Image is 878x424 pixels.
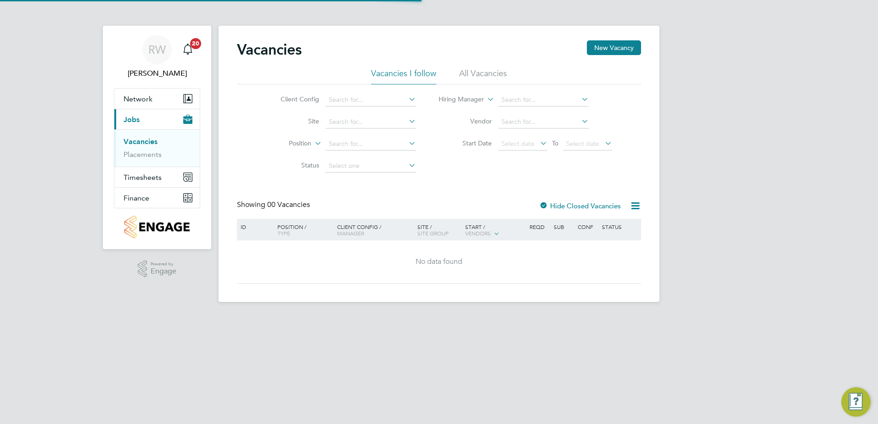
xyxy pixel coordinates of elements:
[266,161,319,169] label: Status
[431,95,484,104] label: Hiring Manager
[498,116,589,128] input: Search for...
[259,139,311,148] label: Position
[267,200,310,209] span: 00 Vacancies
[600,219,640,234] div: Status
[124,137,158,146] a: Vacancies
[841,387,871,417] button: Engage Resource Center
[439,139,492,147] label: Start Date
[151,268,176,275] span: Engage
[124,194,149,202] span: Finance
[326,160,416,173] input: Select one
[566,139,599,148] span: Select date
[439,117,492,125] label: Vendor
[103,26,211,249] nav: Main navigation
[124,173,162,182] span: Timesheets
[114,216,200,238] a: Go to home page
[114,129,200,167] div: Jobs
[138,260,177,278] a: Powered byEngage
[148,44,166,56] span: RW
[190,38,201,49] span: 20
[463,219,527,242] div: Start /
[539,201,621,210] label: Hide Closed Vacancies
[114,89,200,109] button: Network
[124,115,140,124] span: Jobs
[266,117,319,125] label: Site
[266,95,319,103] label: Client Config
[326,116,416,128] input: Search for...
[371,68,436,84] li: Vacancies I follow
[415,219,463,241] div: Site /
[501,139,535,148] span: Select date
[277,229,290,237] span: Type
[527,219,551,234] div: Reqd
[238,219,270,234] div: ID
[114,167,200,187] button: Timesheets
[237,200,312,210] div: Showing
[326,94,416,106] input: Search for...
[417,229,449,237] span: Site Group
[179,35,197,64] a: 20
[114,68,200,79] span: Rhys Williams
[335,219,415,241] div: Client Config /
[114,35,200,79] a: RW[PERSON_NAME]
[124,216,189,238] img: countryside-properties-logo-retina.png
[326,138,416,151] input: Search for...
[498,94,589,106] input: Search for...
[237,40,302,59] h2: Vacancies
[114,109,200,129] button: Jobs
[238,257,640,267] div: No data found
[549,137,561,149] span: To
[337,229,364,237] span: Manager
[114,188,200,208] button: Finance
[552,219,575,234] div: Sub
[151,260,176,268] span: Powered by
[459,68,507,84] li: All Vacancies
[270,219,335,241] div: Position /
[124,95,152,103] span: Network
[575,219,599,234] div: Conf
[465,229,491,237] span: Vendors
[587,40,641,55] button: New Vacancy
[124,150,162,159] a: Placements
